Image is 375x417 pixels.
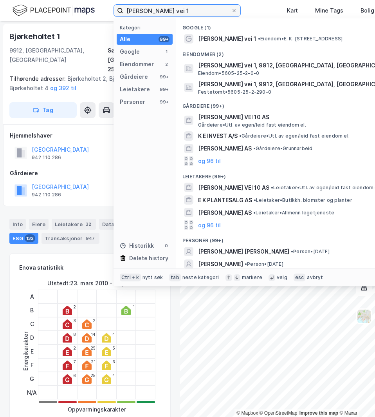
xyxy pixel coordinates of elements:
[27,303,37,317] div: B
[73,305,76,309] div: 2
[29,219,49,230] div: Eiere
[159,99,169,105] div: 99+
[120,34,130,44] div: Alle
[291,248,330,255] span: Person • [DATE]
[129,254,168,263] div: Delete history
[68,405,126,414] div: Oppvarmingskarakter
[27,344,37,358] div: E
[245,261,247,267] span: •
[198,144,252,153] span: [PERSON_NAME] AS
[120,241,154,250] div: Historikk
[9,30,62,43] div: Bjørkeholtet 1
[198,131,238,141] span: K E INVEST A/S
[120,60,154,69] div: Eiendommer
[120,25,173,31] div: Kategori
[357,309,371,324] img: Z
[361,6,374,15] div: Bolig
[163,61,169,67] div: 2
[32,154,61,161] div: 942 110 286
[93,318,96,323] div: 2
[73,373,76,378] div: 6
[198,220,221,230] button: og 96 til
[198,196,252,205] span: E K PLANTESALG AS
[253,145,256,151] span: •
[9,219,26,230] div: Info
[27,331,37,344] div: D
[163,49,169,55] div: 1
[198,208,252,218] span: [PERSON_NAME] AS
[159,36,169,42] div: 99+
[242,274,262,281] div: markere
[239,133,350,139] span: Gårdeiere • Utl. av egen/leid fast eiendom el.
[336,379,375,417] iframe: Chat Widget
[113,359,115,364] div: 3
[84,220,93,228] div: 32
[27,358,37,372] div: F
[253,145,312,152] span: Gårdeiere • Grunnarbeid
[198,34,256,44] span: [PERSON_NAME] vei 1
[120,85,150,94] div: Leietakere
[159,86,169,92] div: 99+
[91,332,96,337] div: 14
[25,234,35,242] div: 132
[47,279,146,288] div: Utstedt : 23. mars 2010 - 31. juli 2025
[254,197,256,203] span: •
[9,75,67,82] span: Tilhørende adresser:
[315,6,343,15] div: Mine Tags
[307,274,323,281] div: avbryt
[291,248,293,254] span: •
[198,259,243,269] span: [PERSON_NAME]
[113,346,115,350] div: 5
[133,305,135,309] div: 1
[84,234,96,242] div: 947
[73,346,76,350] div: 2
[245,261,283,267] span: Person • [DATE]
[271,185,273,190] span: •
[99,219,128,230] div: Datasett
[27,290,37,303] div: A
[287,6,298,15] div: Kart
[112,332,115,337] div: 4
[9,46,108,74] div: 9912, [GEOGRAPHIC_DATA], [GEOGRAPHIC_DATA]
[254,197,352,203] span: Leietaker • Butikkh. blomster og planter
[198,89,271,95] span: Festetomt • 5605-25-2-290-0
[198,183,269,192] span: [PERSON_NAME] VEI 10 AS
[108,46,171,74] div: Sør-[GEOGRAPHIC_DATA], 25/2
[90,346,96,350] div: 25
[253,210,334,216] span: Leietaker • Allmenn legetjeneste
[73,332,76,337] div: 8
[123,5,231,16] input: Søk på adresse, matrikkel, gårdeiere, leietakere eller personer
[41,233,99,244] div: Transaksjoner
[260,410,297,416] a: OpenStreetMap
[120,47,140,56] div: Google
[10,131,170,140] div: Hjemmelshaver
[258,36,260,42] span: •
[9,74,164,93] div: Bjørkeholtet 2, Bjørkeholtet 3, Bjørkeholtet 4
[13,4,95,17] img: logo.f888ab2527a4732fd821a326f86c7f29.svg
[74,318,76,323] div: 3
[169,274,181,281] div: tab
[142,274,163,281] div: nytt søk
[19,263,63,272] div: Enova statistikk
[9,102,77,118] button: Tag
[198,247,289,256] span: [PERSON_NAME] [PERSON_NAME]
[9,233,38,244] div: ESG
[236,410,258,416] a: Mapbox
[198,156,221,166] button: og 96 til
[90,373,96,378] div: 25
[294,274,306,281] div: esc
[277,274,287,281] div: velg
[299,410,338,416] a: Improve this map
[239,133,242,139] span: •
[159,74,169,80] div: 99+
[27,386,37,399] div: N/A
[253,210,256,216] span: •
[120,274,141,281] div: Ctrl + k
[52,219,96,230] div: Leietakere
[10,169,170,178] div: Gårdeiere
[27,372,37,386] div: G
[258,36,343,42] span: Eiendom • E. K. [STREET_ADDRESS]
[198,122,306,128] span: Gårdeiere • Utl. av egen/leid fast eiendom el.
[32,192,61,198] div: 942 110 286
